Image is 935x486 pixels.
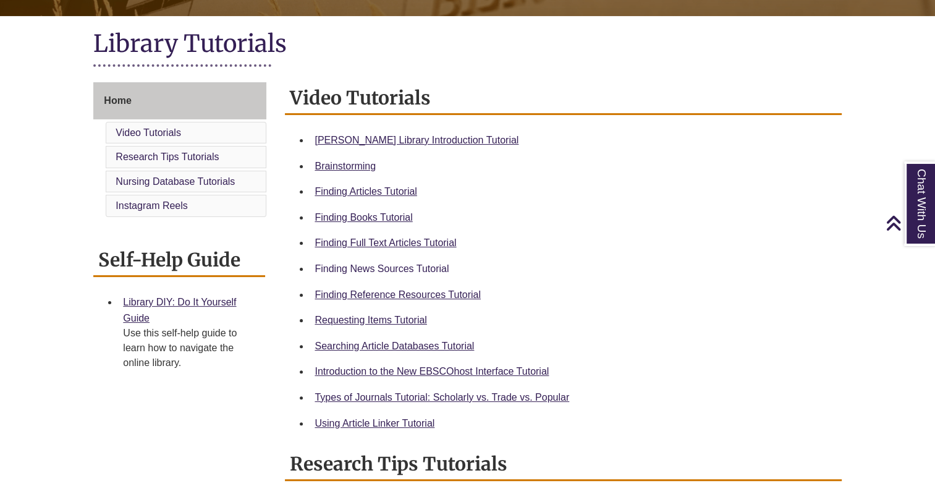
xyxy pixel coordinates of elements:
[315,366,549,377] a: Introduction to the New EBSCOhost Interface Tutorial
[315,161,376,171] a: Brainstorming
[315,289,481,300] a: Finding Reference Resources Tutorial
[315,341,474,351] a: Searching Article Databases Tutorial
[93,28,841,61] h1: Library Tutorials
[886,215,932,231] a: Back to Top
[116,151,219,162] a: Research Tips Tutorials
[93,82,266,119] a: Home
[93,82,266,220] div: Guide Page Menu
[123,297,236,323] a: Library DIY: Do It Yourself Guide
[116,200,188,211] a: Instagram Reels
[315,263,449,274] a: Finding News Sources Tutorial
[285,448,841,481] h2: Research Tips Tutorials
[285,82,841,115] h2: Video Tutorials
[93,244,265,277] h2: Self-Help Guide
[315,212,412,223] a: Finding Books Tutorial
[116,127,181,138] a: Video Tutorials
[315,237,456,248] a: Finding Full Text Articles Tutorial
[315,418,434,428] a: Using Article Linker Tutorial
[116,176,235,187] a: Nursing Database Tutorials
[104,95,131,106] span: Home
[315,392,569,403] a: Types of Journals Tutorial: Scholarly vs. Trade vs. Popular
[315,135,518,145] a: [PERSON_NAME] Library Introduction Tutorial
[315,186,417,197] a: Finding Articles Tutorial
[315,315,426,325] a: Requesting Items Tutorial
[123,326,255,370] div: Use this self-help guide to learn how to navigate the online library.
